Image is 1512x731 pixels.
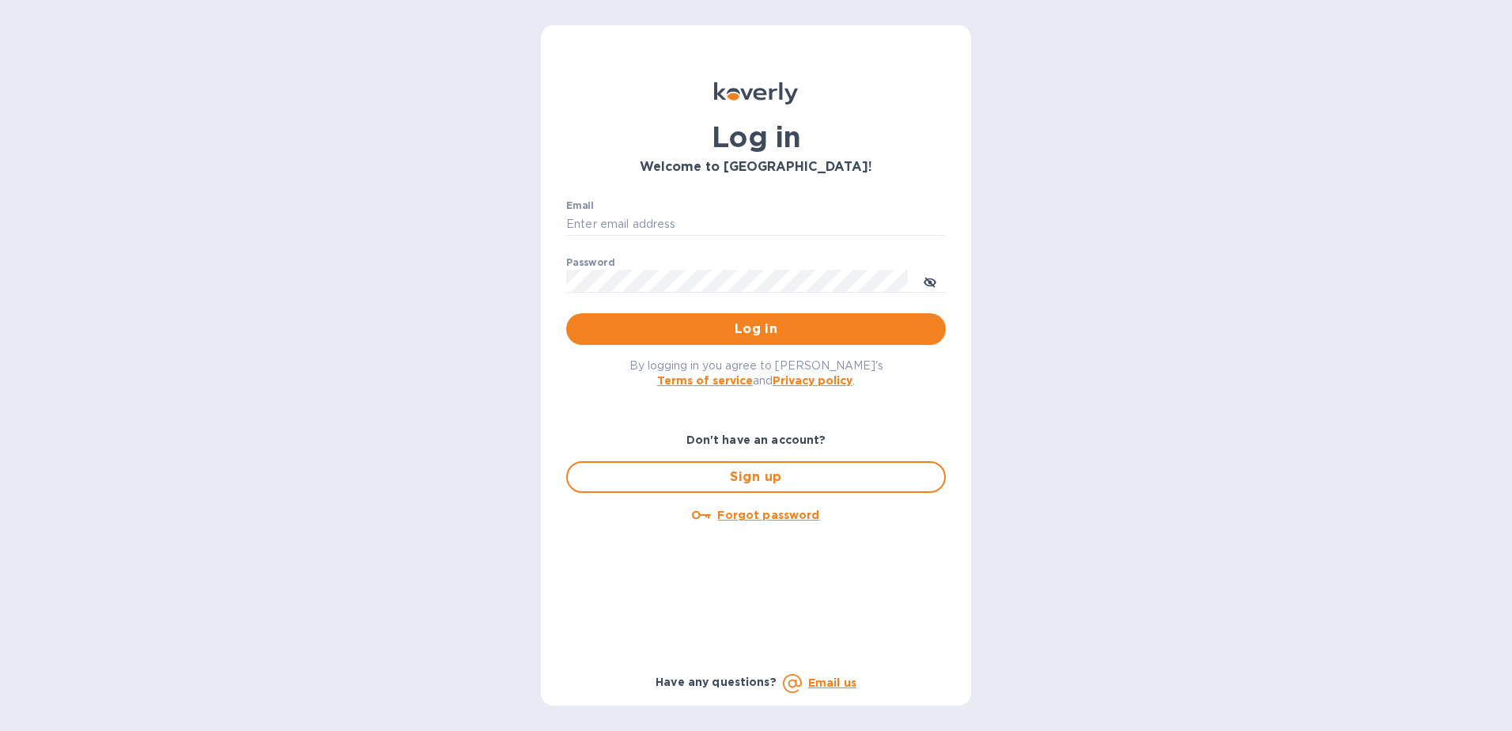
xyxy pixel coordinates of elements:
[808,676,856,689] a: Email us
[579,320,933,339] span: Log in
[686,434,826,446] b: Don't have an account?
[773,374,852,387] a: Privacy policy
[714,82,798,104] img: Koverly
[914,265,946,297] button: toggle password visibility
[580,468,932,487] span: Sign up
[566,160,946,175] h3: Welcome to [GEOGRAPHIC_DATA]!
[566,201,594,210] label: Email
[566,258,614,267] label: Password
[566,120,946,153] h1: Log in
[566,213,946,237] input: Enter email address
[717,509,819,521] u: Forgot password
[657,374,753,387] a: Terms of service
[629,359,883,387] span: By logging in you agree to [PERSON_NAME]'s and .
[566,313,946,345] button: Log in
[656,676,777,688] b: Have any questions?
[566,461,946,493] button: Sign up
